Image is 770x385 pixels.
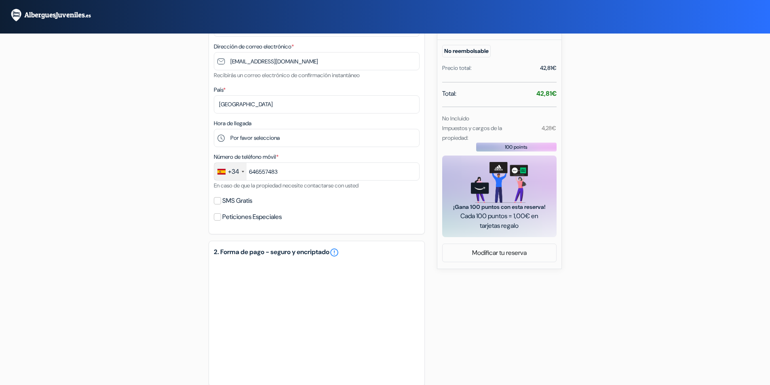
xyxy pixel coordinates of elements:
[214,119,251,128] label: Hora de llegada
[214,163,247,180] div: Spain (España): +34
[228,167,239,177] div: +34
[214,86,226,94] label: País
[214,42,294,51] label: Dirección de correo electrónico
[10,8,111,22] img: AlberguesJuveniles.es
[214,153,278,161] label: Número de teléfono móvil
[471,162,528,203] img: gift_card_hero_new.png
[443,245,556,261] a: Modificar tu reserva
[442,18,557,34] b: Cama en habitación compartida mixta de 8 camas
[214,248,420,257] h5: 2. Forma de pago - seguro y encriptado
[214,72,360,79] small: Recibirás un correo electrónico de confirmación instantáneo
[212,259,421,381] iframe: Campo de entrada seguro para el pago
[214,162,420,181] input: 612 34 56 78
[329,248,339,257] a: error_outline
[442,45,491,57] small: No reembolsable
[442,115,469,122] small: No Incluido
[222,195,252,206] label: SMS Gratis
[442,124,502,141] small: Impuestos y cargos de la propiedad:
[222,211,282,223] label: Peticiones Especiales
[214,182,359,189] small: En caso de que la propiedad necesite contactarse con usted
[442,64,472,72] div: Precio total:
[536,89,557,98] strong: 42,81€
[452,203,547,211] span: ¡Gana 100 puntos con esta reserva!
[505,143,527,151] span: 100 points
[540,64,557,72] div: 42,81€
[452,211,547,231] span: Cada 100 puntos = 1,00€ en tarjetas regalo
[542,124,556,132] small: 4,28€
[442,89,456,99] span: Total:
[214,52,420,70] input: Introduzca la dirección de correo electrónico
